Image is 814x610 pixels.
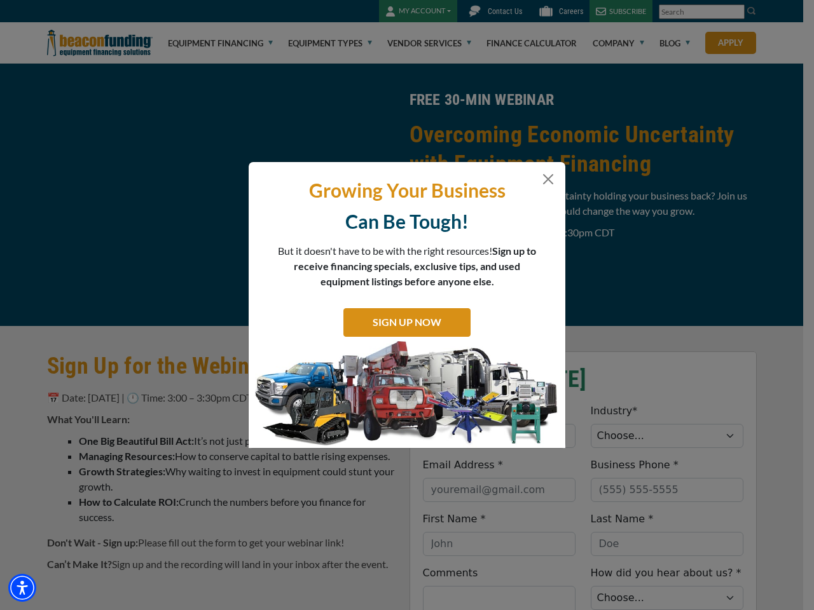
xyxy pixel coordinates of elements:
[541,172,556,187] button: Close
[343,308,471,337] a: SIGN UP NOW
[258,178,556,203] p: Growing Your Business
[249,340,565,448] img: subscribe-modal.jpg
[294,245,536,287] span: Sign up to receive financing specials, exclusive tips, and used equipment listings before anyone ...
[258,209,556,234] p: Can Be Tough!
[277,243,537,289] p: But it doesn't have to be with the right resources!
[8,574,36,602] div: Accessibility Menu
